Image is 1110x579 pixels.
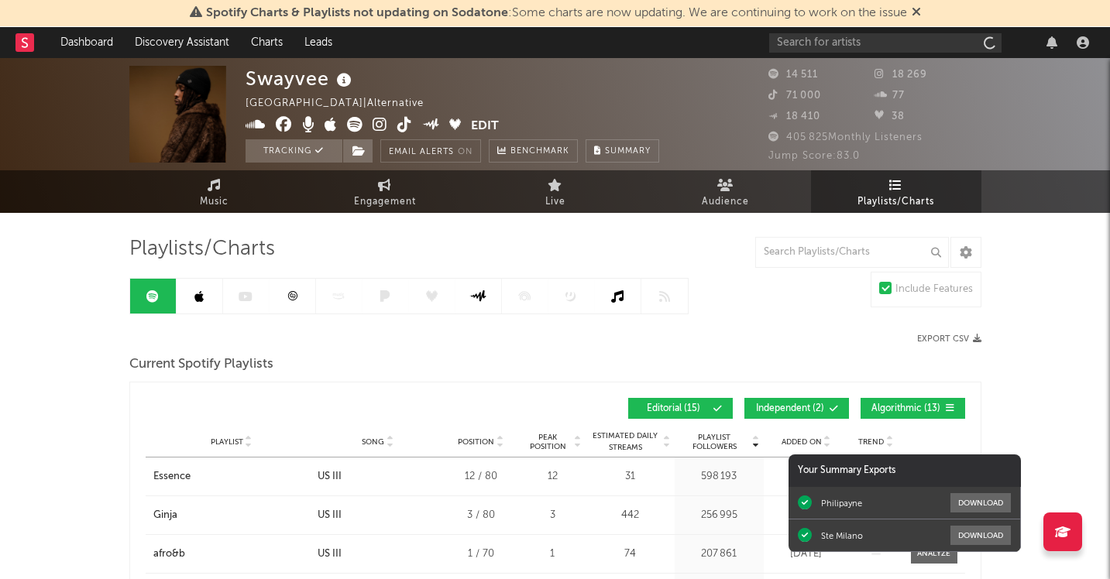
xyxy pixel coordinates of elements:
[524,469,582,485] div: 12
[782,437,822,447] span: Added On
[769,33,1002,53] input: Search for artists
[153,508,310,523] a: Ginja
[471,117,499,136] button: Edit
[246,66,356,91] div: Swayvee
[524,508,582,523] div: 3
[50,27,124,58] a: Dashboard
[153,469,191,485] div: Essence
[589,469,671,485] div: 31
[458,437,494,447] span: Position
[605,147,651,156] span: Summary
[789,454,1021,487] div: Your Summary Exports
[589,546,671,562] div: 74
[768,91,821,101] span: 71 000
[744,398,849,419] button: Independent(2)
[679,508,760,523] div: 256 995
[153,469,310,485] a: Essence
[755,237,949,268] input: Search Playlists/Charts
[318,508,342,523] div: US III
[754,404,826,413] span: Independent ( 2 )
[679,546,760,562] div: 207 861
[811,170,981,213] a: Playlists/Charts
[318,469,342,485] div: US III
[206,7,907,19] span: : Some charts are now updating. We are continuing to work on the issue
[489,139,578,163] a: Benchmark
[129,240,275,259] span: Playlists/Charts
[524,546,582,562] div: 1
[768,151,860,161] span: Jump Score: 83.0
[768,546,845,562] div: [DATE]
[318,546,342,562] div: US III
[129,355,273,374] span: Current Spotify Playlists
[768,508,845,523] div: [DATE]
[294,27,343,58] a: Leads
[124,27,240,58] a: Discovery Assistant
[153,508,177,523] div: Ginja
[821,498,862,509] div: Philipayne
[246,139,342,163] button: Tracking
[470,170,641,213] a: Live
[702,193,749,211] span: Audience
[871,404,942,413] span: Algorithmic ( 13 )
[246,94,459,113] div: [GEOGRAPHIC_DATA] | Alternative
[153,546,185,562] div: afro&b
[679,469,760,485] div: 598 193
[586,139,659,163] button: Summary
[638,404,710,413] span: Editorial ( 15 )
[875,70,927,80] span: 18 269
[861,398,965,419] button: Algorithmic(13)
[153,546,310,562] a: afro&b
[524,433,572,451] span: Peak Position
[628,398,733,419] button: Editorial(15)
[362,437,384,447] span: Song
[641,170,811,213] a: Audience
[858,437,884,447] span: Trend
[589,508,671,523] div: 442
[679,433,751,451] span: Playlist Followers
[545,193,565,211] span: Live
[300,170,470,213] a: Engagement
[380,139,481,163] button: Email AlertsOn
[129,170,300,213] a: Music
[768,70,818,80] span: 14 511
[589,430,662,454] span: Estimated Daily Streams
[912,7,921,19] span: Dismiss
[875,91,905,101] span: 77
[446,508,516,523] div: 3 / 80
[857,193,934,211] span: Playlists/Charts
[768,469,845,485] div: [DATE]
[446,546,516,562] div: 1 / 70
[917,334,981,344] button: Export CSV
[446,469,516,485] div: 12 / 80
[768,111,820,122] span: 18 410
[950,493,1011,512] button: Download
[200,193,229,211] span: Music
[240,27,294,58] a: Charts
[354,193,416,211] span: Engagement
[821,530,863,541] div: Ste Milano
[950,526,1011,545] button: Download
[895,280,973,299] div: Include Features
[458,148,473,156] em: On
[206,7,508,19] span: Spotify Charts & Playlists not updating on Sodatone
[875,111,905,122] span: 38
[768,132,923,142] span: 405 825 Monthly Listeners
[211,437,243,447] span: Playlist
[510,142,569,161] span: Benchmark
